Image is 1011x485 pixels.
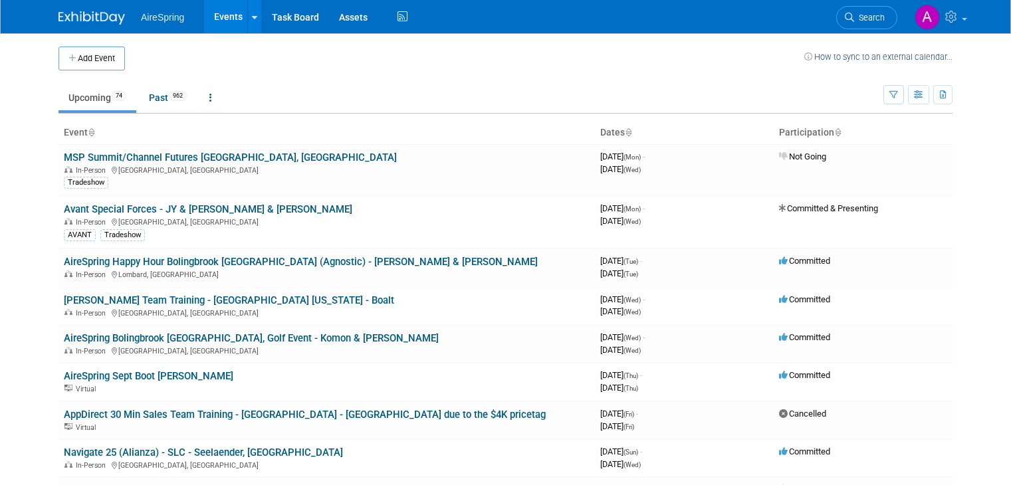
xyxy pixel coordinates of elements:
a: Search [836,6,897,29]
a: Sort by Event Name [88,127,94,138]
div: Lombard, [GEOGRAPHIC_DATA] [64,268,590,279]
a: Navigate 25 (Alianza) - SLC - Seelaender, [GEOGRAPHIC_DATA] [64,446,343,458]
a: Sort by Start Date [625,127,631,138]
span: AireSpring [141,12,184,23]
th: Dates [595,122,774,144]
img: In-Person Event [64,270,72,277]
span: (Wed) [623,166,641,173]
span: Committed [779,294,830,304]
div: Tradeshow [64,177,108,189]
span: [DATE] [600,256,642,266]
span: [DATE] [600,294,645,304]
span: Cancelled [779,409,826,419]
a: How to sync to an external calendar... [804,52,953,62]
span: (Tue) [623,258,638,265]
span: 962 [169,91,187,101]
a: AireSpring Sept Boot [PERSON_NAME] [64,370,233,382]
span: - [643,203,645,213]
img: In-Person Event [64,309,72,316]
span: [DATE] [600,164,641,174]
span: Virtual [76,423,100,432]
span: In-Person [76,218,110,227]
div: [GEOGRAPHIC_DATA], [GEOGRAPHIC_DATA] [64,345,590,355]
span: (Thu) [623,385,638,392]
span: Search [854,13,885,23]
img: Virtual Event [64,423,72,430]
span: (Wed) [623,218,641,225]
img: In-Person Event [64,347,72,353]
img: Angie Handal [915,5,940,30]
a: Upcoming74 [58,85,136,110]
span: In-Person [76,270,110,279]
img: ExhibitDay [58,11,125,25]
a: Avant Special Forces - JY & [PERSON_NAME] & [PERSON_NAME] [64,203,352,215]
span: (Tue) [623,270,638,278]
span: Committed [779,446,830,456]
span: [DATE] [600,421,634,431]
span: In-Person [76,309,110,318]
span: (Sun) [623,448,638,456]
img: In-Person Event [64,166,72,173]
span: (Wed) [623,461,641,468]
span: (Mon) [623,153,641,161]
a: MSP Summit/Channel Futures [GEOGRAPHIC_DATA], [GEOGRAPHIC_DATA] [64,151,397,163]
span: (Fri) [623,423,634,431]
span: 74 [112,91,126,101]
img: In-Person Event [64,218,72,225]
img: Virtual Event [64,385,72,391]
span: - [643,332,645,342]
a: Sort by Participation Type [834,127,841,138]
span: (Wed) [623,334,641,341]
div: Tradeshow [100,229,145,241]
span: (Wed) [623,347,641,354]
th: Event [58,122,595,144]
span: (Wed) [623,296,641,304]
span: - [640,446,642,456]
span: [DATE] [600,446,642,456]
span: [DATE] [600,459,641,469]
span: - [640,256,642,266]
span: Committed [779,370,830,380]
span: (Fri) [623,411,634,418]
span: [DATE] [600,370,642,380]
button: Add Event [58,47,125,70]
span: Not Going [779,151,826,161]
span: (Thu) [623,372,638,379]
span: - [643,294,645,304]
span: [DATE] [600,306,641,316]
div: [GEOGRAPHIC_DATA], [GEOGRAPHIC_DATA] [64,164,590,175]
span: [DATE] [600,203,645,213]
span: In-Person [76,166,110,175]
span: In-Person [76,461,110,470]
span: - [640,370,642,380]
span: [DATE] [600,268,638,278]
span: Committed & Presenting [779,203,878,213]
a: AireSpring Bolingbrook [GEOGRAPHIC_DATA], Golf Event - Komon & [PERSON_NAME] [64,332,439,344]
div: [GEOGRAPHIC_DATA], [GEOGRAPHIC_DATA] [64,307,590,318]
span: Virtual [76,385,100,393]
div: [GEOGRAPHIC_DATA], [GEOGRAPHIC_DATA] [64,216,590,227]
span: (Mon) [623,205,641,213]
th: Participation [774,122,953,144]
a: Past962 [139,85,197,110]
span: [DATE] [600,345,641,355]
div: [GEOGRAPHIC_DATA], [GEOGRAPHIC_DATA] [64,459,590,470]
span: (Wed) [623,308,641,316]
a: AireSpring Happy Hour Bolingbrook [GEOGRAPHIC_DATA] (Agnostic) - [PERSON_NAME] & [PERSON_NAME] [64,256,538,268]
span: [DATE] [600,216,641,226]
span: - [636,409,638,419]
a: AppDirect 30 Min Sales Team Training - [GEOGRAPHIC_DATA] - [GEOGRAPHIC_DATA] due to the $4K pricetag [64,409,546,421]
div: AVANT [64,229,96,241]
span: Committed [779,256,830,266]
span: [DATE] [600,332,645,342]
img: In-Person Event [64,461,72,468]
span: [DATE] [600,383,638,393]
span: In-Person [76,347,110,355]
a: [PERSON_NAME] Team Training - [GEOGRAPHIC_DATA] [US_STATE] - Boalt [64,294,394,306]
span: [DATE] [600,409,638,419]
span: [DATE] [600,151,645,161]
span: Committed [779,332,830,342]
span: - [643,151,645,161]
